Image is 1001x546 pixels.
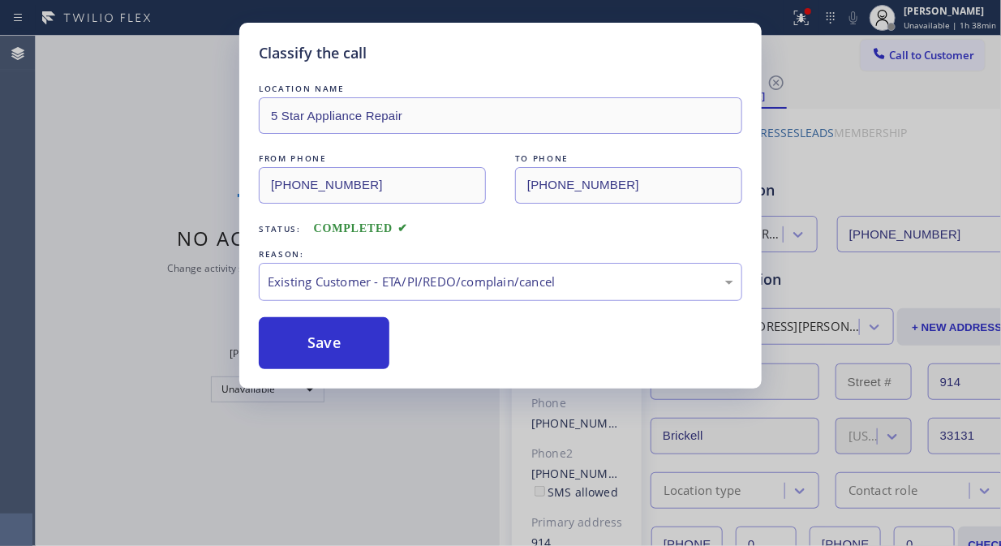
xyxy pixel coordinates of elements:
input: From phone [259,167,486,204]
span: Status: [259,223,301,234]
input: To phone [515,167,742,204]
div: FROM PHONE [259,150,486,167]
span: COMPLETED [314,222,408,234]
div: LOCATION NAME [259,80,742,97]
div: TO PHONE [515,150,742,167]
button: Save [259,317,389,369]
div: Existing Customer - ETA/PI/REDO/complain/cancel [268,273,733,291]
div: REASON: [259,246,742,263]
h5: Classify the call [259,42,367,64]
